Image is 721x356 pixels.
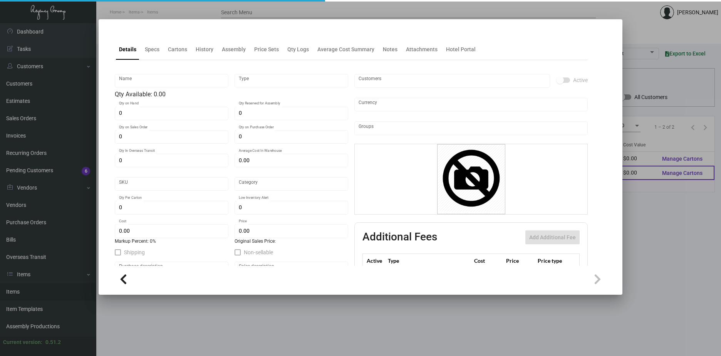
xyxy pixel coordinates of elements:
th: Price [504,254,536,267]
div: Notes [383,45,397,54]
input: Add new.. [359,125,584,131]
div: Qty Available: 0.00 [115,90,348,99]
span: Non-sellable [244,248,273,257]
button: Add Additional Fee [525,230,580,244]
div: Specs [145,45,159,54]
h2: Additional Fees [362,230,437,244]
span: Active [573,76,588,85]
th: Active [363,254,386,267]
input: Add new.. [359,78,546,84]
div: Details [119,45,136,54]
div: Qty Logs [287,45,309,54]
div: Current version: [3,338,42,346]
div: Attachments [406,45,438,54]
div: Hotel Portal [446,45,476,54]
div: Assembly [222,45,246,54]
th: Cost [472,254,504,267]
span: Shipping [124,248,145,257]
div: Cartons [168,45,187,54]
div: Average Cost Summary [317,45,374,54]
div: 0.51.2 [45,338,61,346]
span: Add Additional Fee [529,234,576,240]
th: Type [386,254,472,267]
div: Price Sets [254,45,279,54]
div: History [196,45,213,54]
th: Price type [536,254,570,267]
